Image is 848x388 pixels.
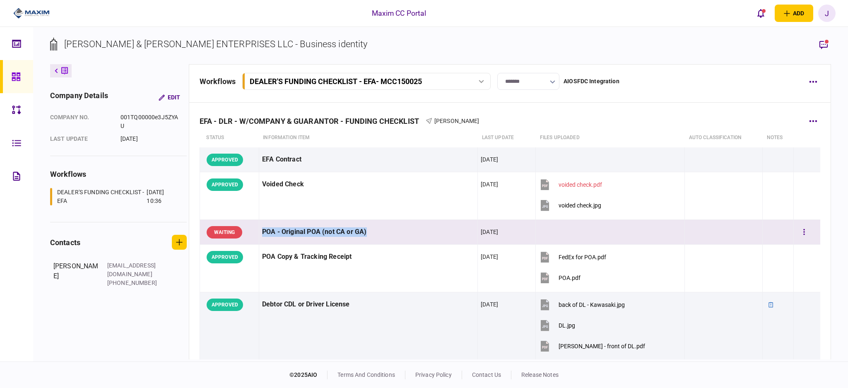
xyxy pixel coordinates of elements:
[539,316,575,335] button: DL.jpg
[559,202,601,209] div: voided check.jpg
[559,322,575,329] div: DL.jpg
[337,371,395,378] a: terms and conditions
[207,226,242,239] div: WAITING
[539,295,625,314] button: back of DL - Kawasaki.jpg
[50,237,80,248] div: contacts
[539,337,645,355] button: casey - front of DL.pdf
[259,128,477,147] th: Information item
[775,5,813,22] button: open adding identity options
[107,279,161,287] div: [PHONE_NUMBER]
[289,371,328,379] div: © 2025 AIO
[763,128,794,147] th: notes
[372,8,426,19] div: Maxim CC Portal
[564,77,619,86] div: AIOSFDC Integration
[50,188,176,205] a: DEALER'S FUNDING CHECKLIST - EFA[DATE] 10:36
[539,268,581,287] button: POA.pdf
[434,118,479,124] span: [PERSON_NAME]
[415,371,452,378] a: privacy policy
[539,357,634,376] button: back of DL - Casey.pdf
[13,7,50,19] img: client company logo
[559,343,645,349] div: casey - front of DL.pdf
[559,301,625,308] div: back of DL - Kawasaki.jpg
[539,175,602,194] button: voided check.pdf
[50,135,112,143] div: last update
[200,128,259,147] th: status
[559,275,581,281] div: POA.pdf
[152,90,187,105] button: Edit
[120,135,181,143] div: [DATE]
[262,223,475,241] div: POA - Original POA (not CA or GA)
[539,196,601,214] button: voided check.jpg
[481,180,498,188] div: [DATE]
[536,128,685,147] th: Files uploaded
[53,261,99,287] div: [PERSON_NAME]
[207,154,243,166] div: APPROVED
[64,37,368,51] div: [PERSON_NAME] & [PERSON_NAME] ENTERPRISES LLC - Business identity
[262,175,475,194] div: Voided Check
[472,371,501,378] a: contact us
[559,254,606,260] div: FedEx for POA.pdf
[147,188,176,205] div: [DATE] 10:36
[242,73,491,90] button: DEALER'S FUNDING CHECKLIST - EFA- MCC150025
[120,113,181,130] div: 001TQ00000e3J5ZYAU
[200,117,426,125] div: EFA - DLR - W/COMPANY & GUARANTOR - FUNDING CHECKLIST
[207,251,243,263] div: APPROVED
[478,128,536,147] th: last update
[262,295,475,314] div: Debtor CDL or Driver License
[559,181,602,188] div: voided check.pdf
[250,77,422,86] div: DEALER'S FUNDING CHECKLIST - EFA - MCC150025
[481,228,498,236] div: [DATE]
[207,299,243,311] div: APPROVED
[57,188,145,205] div: DEALER'S FUNDING CHECKLIST - EFA
[50,113,112,130] div: company no.
[481,300,498,308] div: [DATE]
[481,155,498,164] div: [DATE]
[818,5,836,22] button: J
[50,90,108,105] div: company details
[539,248,606,266] button: FedEx for POA.pdf
[521,371,559,378] a: release notes
[207,178,243,191] div: APPROVED
[200,76,236,87] div: workflows
[752,5,770,22] button: open notifications list
[262,150,475,169] div: EFA Contract
[107,261,161,279] div: [EMAIL_ADDRESS][DOMAIN_NAME]
[685,128,763,147] th: auto classification
[50,169,187,180] div: workflows
[481,253,498,261] div: [DATE]
[262,248,475,266] div: POA Copy & Tracking Receipt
